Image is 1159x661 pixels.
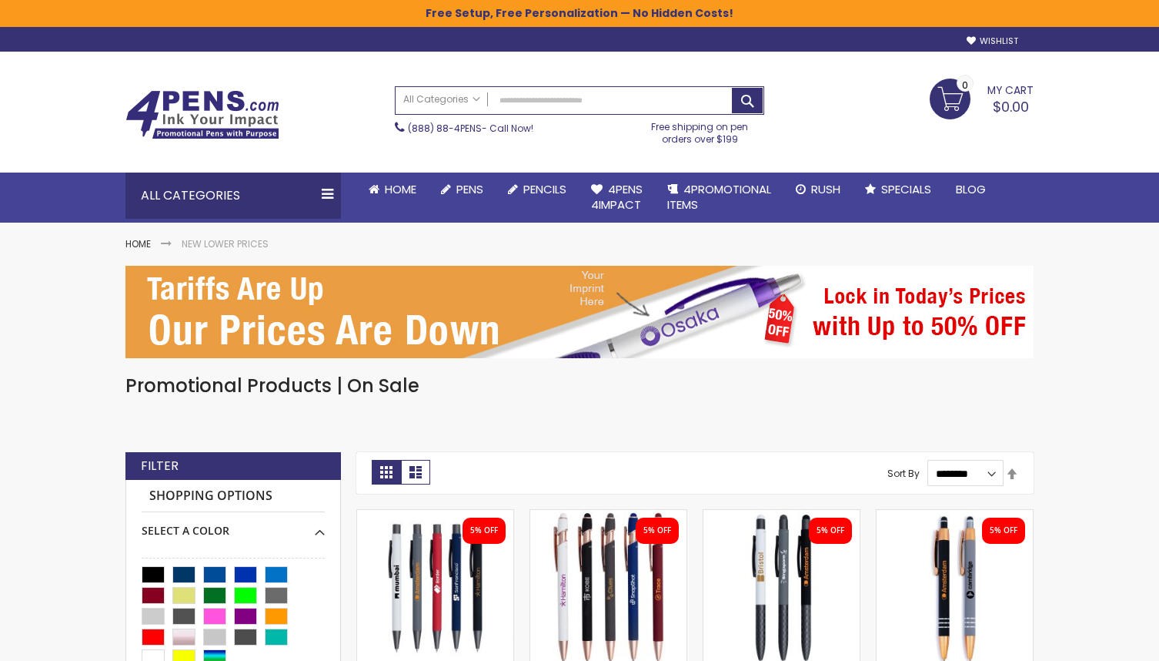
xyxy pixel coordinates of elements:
[579,173,655,223] a: 4Pens4impact
[967,35,1018,47] a: Wishlist
[408,122,482,135] a: (888) 88-4PENS
[356,173,429,206] a: Home
[881,181,931,197] span: Specials
[930,79,1034,117] a: $0.00 0
[783,173,853,206] a: Rush
[817,525,844,536] div: 5% OFF
[125,374,1034,398] h1: Promotional Products | On Sale
[811,181,840,197] span: Rush
[877,509,1033,522] a: Personalized Copper Penny Stylus Satin Soft Touch Click Metal Pen
[993,97,1029,116] span: $0.00
[357,509,513,522] a: Personalized Recycled Fleetwood Satin Soft Touch Gel Click Pen
[496,173,579,206] a: Pencils
[470,525,498,536] div: 5% OFF
[142,512,325,539] div: Select A Color
[636,115,765,146] div: Free shipping on pen orders over $199
[403,93,480,106] span: All Categories
[456,181,483,197] span: Pens
[182,237,269,250] strong: New Lower Prices
[385,181,416,197] span: Home
[429,173,496,206] a: Pens
[125,90,279,139] img: 4Pens Custom Pens and Promotional Products
[655,173,783,223] a: 4PROMOTIONALITEMS
[887,467,920,480] label: Sort By
[643,525,671,536] div: 5% OFF
[667,181,771,213] span: 4PROMOTIONAL ITEMS
[141,458,179,475] strong: Filter
[142,480,325,513] strong: Shopping Options
[944,173,998,206] a: Blog
[125,266,1034,358] img: New Lower Prices
[408,122,533,135] span: - Call Now!
[962,78,968,92] span: 0
[853,173,944,206] a: Specials
[125,173,341,219] div: All Categories
[990,525,1017,536] div: 5% OFF
[956,181,986,197] span: Blog
[703,509,860,522] a: Custom Recycled Fleetwood Stylus Satin Soft Touch Gel Click Pen
[396,87,488,112] a: All Categories
[523,181,566,197] span: Pencils
[591,181,643,213] span: 4Pens 4impact
[125,237,151,250] a: Home
[530,509,686,522] a: Custom Lexi Rose Gold Stylus Soft Touch Recycled Aluminum Pen
[372,460,401,485] strong: Grid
